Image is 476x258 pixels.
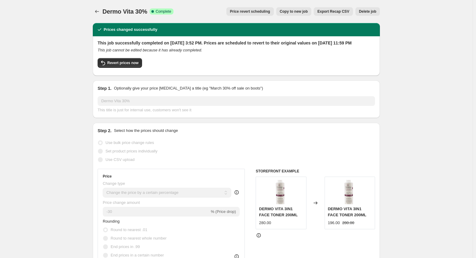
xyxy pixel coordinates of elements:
span: Use bulk price change rules [105,140,154,145]
strike: 280.00 [342,220,354,226]
img: 2024-08-05T100115.304_80x.png [338,180,362,204]
div: 196.00 [328,220,340,226]
div: 280.00 [259,220,271,226]
p: Optionally give your price [MEDICAL_DATA] a title (eg "March 30% off sale on boots") [114,85,263,91]
span: This title is just for internal use, customers won't see it [98,108,191,112]
p: Select how the prices should change [114,128,178,134]
span: Price change amount [103,200,140,205]
h2: Prices changed successfully [104,27,157,33]
span: Rounding [103,219,120,224]
span: Export Recap CSV [317,9,349,14]
span: Set product prices individually [105,149,157,153]
span: Use CSV upload [105,157,134,162]
button: Price change jobs [93,7,101,16]
h3: Price [103,174,112,179]
span: Dermo Vita 30% [102,8,147,15]
h6: STOREFRONT EXAMPLE [256,169,375,174]
h2: Step 2. [98,128,112,134]
button: Delete job [355,7,380,16]
span: Complete [156,9,171,14]
span: DERMO VITA 3IN1 FACE TONER 200ML [259,207,298,217]
h2: This job successfully completed on [DATE] 3:52 PM. Prices are scheduled to revert to their origin... [98,40,375,46]
button: Export Recap CSV [314,7,353,16]
span: Price revert scheduling [230,9,270,14]
span: Round to nearest .01 [111,227,147,232]
span: Round to nearest whole number [111,236,167,240]
span: End prices in a certain number [111,253,164,257]
button: Price revert scheduling [226,7,274,16]
span: Revert prices now [107,60,138,65]
i: This job cannot be edited because it has already completed. [98,48,202,52]
span: Delete job [359,9,376,14]
span: % (Price drop) [211,209,236,214]
button: Revert prices now [98,58,142,68]
span: DERMO VITA 3IN1 FACE TONER 200ML [328,207,367,217]
span: End prices in .99 [111,244,140,249]
button: Copy to new job [276,7,312,16]
input: 30% off holiday sale [98,96,375,106]
h2: Step 1. [98,85,112,91]
span: Change type [103,181,125,186]
input: -15 [103,207,209,217]
img: 2024-08-05T100115.304_80x.png [269,180,293,204]
div: help [234,189,240,195]
span: Copy to new job [280,9,308,14]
